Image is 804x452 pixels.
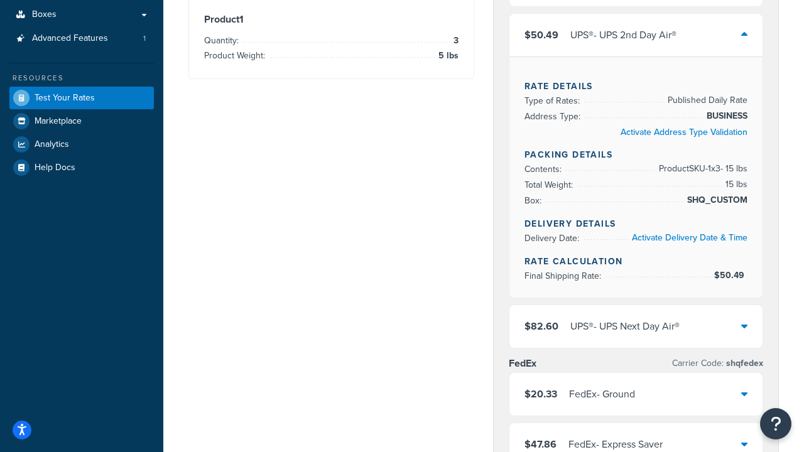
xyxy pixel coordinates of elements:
span: 1 [143,33,146,44]
h3: Product 1 [204,13,459,26]
span: BUSINESS [703,109,747,124]
span: Address Type: [524,110,584,123]
span: Test Your Rates [35,93,95,104]
span: SHQ_CUSTOM [684,193,747,208]
a: Advanced Features1 [9,27,154,50]
span: Marketplace [35,116,82,127]
h4: Packing Details [524,148,747,161]
span: Product SKU-1 x 3 - 15 lbs [656,161,747,176]
a: Help Docs [9,156,154,179]
a: Boxes [9,3,154,26]
a: Analytics [9,133,154,156]
a: Activate Delivery Date & Time [632,231,747,244]
p: Carrier Code: [672,355,763,372]
div: UPS® - UPS 2nd Day Air® [570,26,676,44]
div: UPS® - UPS Next Day Air® [570,318,680,335]
a: Test Your Rates [9,87,154,109]
h4: Delivery Details [524,217,747,230]
a: Activate Address Type Validation [621,126,747,139]
span: shqfedex [724,357,763,370]
span: Advanced Features [32,33,108,44]
h3: FedEx [509,357,536,370]
span: 15 lbs [722,177,747,192]
div: FedEx - Ground [569,385,635,403]
span: Boxes [32,9,57,20]
span: Help Docs [35,163,75,173]
h4: Rate Details [524,80,747,93]
span: Box: [524,194,545,207]
a: Marketplace [9,110,154,132]
span: $50.49 [524,28,558,42]
span: 3 [450,33,459,48]
span: Delivery Date: [524,232,582,245]
span: Product Weight: [204,49,268,62]
span: Contents: [524,163,565,176]
span: 5 lbs [435,48,459,63]
div: Resources [9,73,154,83]
span: Final Shipping Rate: [524,269,604,282]
span: $82.60 [524,319,558,333]
span: Quantity: [204,34,242,47]
button: Open Resource Center [760,408,791,439]
span: Published Daily Rate [665,93,747,108]
span: Analytics [35,139,69,150]
span: Type of Rates: [524,94,583,107]
span: $20.33 [524,387,557,401]
span: Total Weight: [524,178,576,191]
h4: Rate Calculation [524,255,747,268]
li: Advanced Features [9,27,154,50]
span: $50.49 [714,269,747,282]
span: $47.86 [524,437,557,451]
